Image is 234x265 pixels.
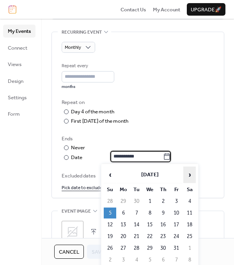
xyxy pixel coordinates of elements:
[170,231,183,242] td: 24
[170,196,183,207] td: 3
[144,196,156,207] td: 1
[8,94,27,102] span: Settings
[130,196,143,207] td: 30
[170,184,183,195] th: Fr
[104,184,116,195] th: Su
[3,25,35,37] a: My Events
[153,6,180,14] span: My Account
[170,219,183,230] td: 17
[117,184,129,195] th: Mo
[183,208,196,218] td: 11
[144,231,156,242] td: 22
[62,98,213,106] div: Repeat on
[3,58,35,70] a: Views
[117,208,129,218] td: 6
[8,77,23,85] span: Design
[104,167,116,183] span: ‹
[71,153,171,162] div: Date
[130,231,143,242] td: 21
[62,207,91,215] span: Event image
[59,248,79,256] span: Cancel
[104,243,116,254] td: 26
[8,27,31,35] span: My Events
[117,196,129,207] td: 29
[62,84,114,90] div: months
[183,231,196,242] td: 25
[62,62,113,70] div: Repeat every
[184,167,195,183] span: ›
[71,117,129,125] div: First [DATE] of the month
[62,172,214,180] span: Excluded dates
[183,196,196,207] td: 4
[62,28,102,36] span: Recurring event
[104,208,116,218] td: 5
[130,184,143,195] th: Tu
[157,243,169,254] td: 30
[130,219,143,230] td: 14
[117,243,129,254] td: 27
[191,6,222,14] span: Upgrade 🚀
[121,5,146,13] a: Contact Us
[8,44,27,52] span: Connect
[104,219,116,230] td: 12
[187,3,225,16] button: Upgrade🚀
[157,231,169,242] td: 23
[62,184,102,192] span: Pick date to exclude
[183,243,196,254] td: 1
[157,219,169,230] td: 16
[183,184,196,195] th: Sa
[62,221,83,243] div: ;
[157,184,169,195] th: Th
[104,196,116,207] td: 28
[157,196,169,207] td: 2
[8,61,21,68] span: Views
[104,231,116,242] td: 19
[170,208,183,218] td: 10
[144,243,156,254] td: 29
[54,245,84,259] button: Cancel
[65,43,81,52] span: Monthly
[153,5,180,13] a: My Account
[9,5,16,14] img: logo
[170,243,183,254] td: 31
[3,107,35,120] a: Form
[130,208,143,218] td: 7
[117,219,129,230] td: 13
[62,135,213,143] div: Ends
[130,243,143,254] td: 28
[71,144,85,152] div: Never
[117,167,183,183] th: [DATE]
[8,110,20,118] span: Form
[71,108,114,116] div: Day 4 of the month
[117,231,129,242] td: 20
[144,208,156,218] td: 8
[121,6,146,14] span: Contact Us
[3,75,35,87] a: Design
[3,41,35,54] a: Connect
[157,208,169,218] td: 9
[144,219,156,230] td: 15
[183,219,196,230] td: 18
[144,184,156,195] th: We
[3,91,35,104] a: Settings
